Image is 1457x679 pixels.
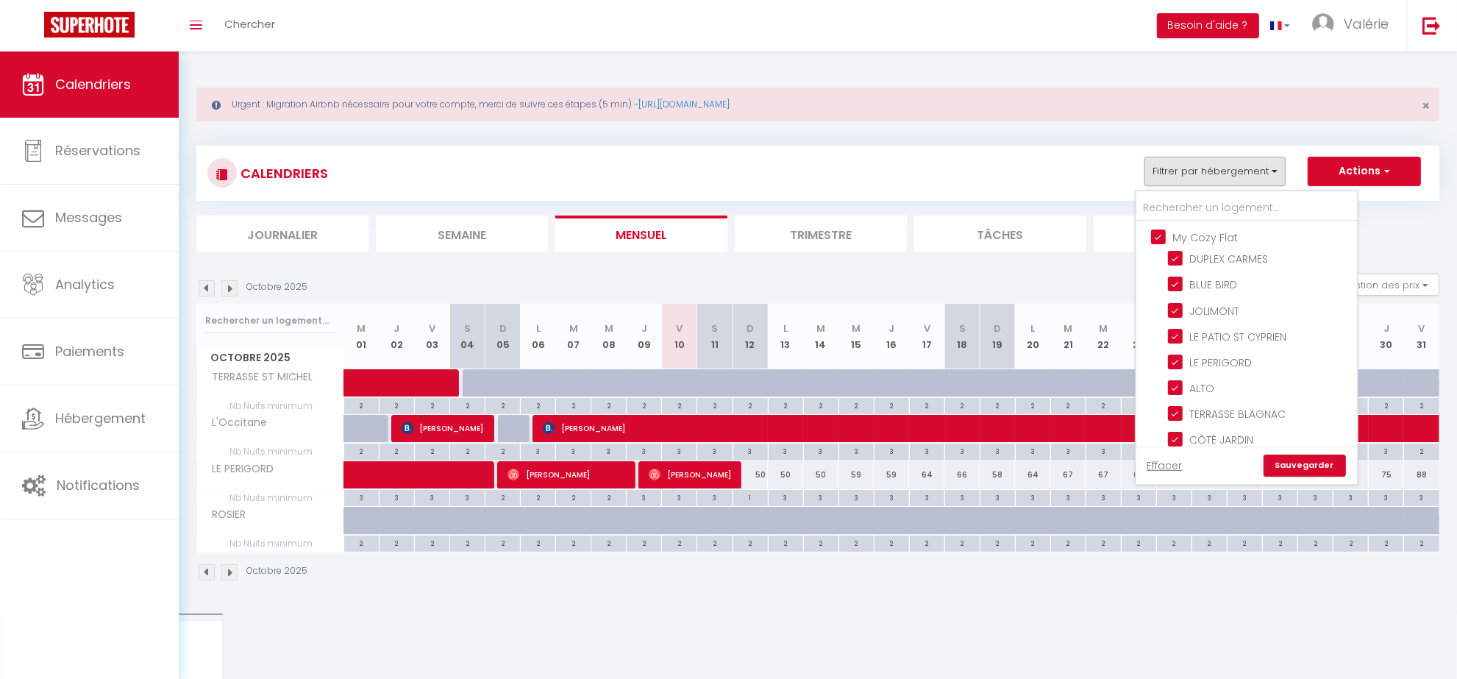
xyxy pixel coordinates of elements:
[450,536,485,550] div: 2
[1086,304,1121,369] th: 22
[994,321,1001,335] abbr: D
[980,444,1015,458] div: 3
[697,490,732,504] div: 3
[910,536,944,550] div: 2
[769,398,803,412] div: 2
[1086,398,1121,412] div: 2
[769,536,803,550] div: 2
[945,398,980,412] div: 2
[733,490,768,504] div: 1
[183,87,225,96] div: Mots-clés
[1051,536,1086,550] div: 2
[804,490,838,504] div: 3
[852,321,861,335] abbr: M
[662,304,697,369] th: 10
[874,398,909,412] div: 2
[980,304,1015,369] th: 19
[1051,490,1086,504] div: 3
[662,536,697,550] div: 2
[605,321,613,335] abbr: M
[485,444,520,458] div: 2
[804,444,838,458] div: 3
[1122,444,1156,458] div: 3
[803,461,838,488] div: 50
[733,461,768,488] div: 50
[627,444,661,458] div: 3
[711,321,718,335] abbr: S
[1122,398,1156,412] div: 2
[980,398,1015,412] div: 2
[237,157,328,190] h3: CALENDRIERS
[38,38,166,50] div: Domaine: [DOMAIN_NAME]
[1157,490,1191,504] div: 3
[24,38,35,50] img: website_grey.svg
[874,490,909,504] div: 3
[733,444,768,458] div: 3
[1298,536,1333,550] div: 2
[1263,536,1297,550] div: 2
[76,87,113,96] div: Domaine
[1030,321,1035,335] abbr: L
[55,208,122,227] span: Messages
[450,444,485,458] div: 2
[521,304,556,369] th: 06
[1228,490,1262,504] div: 3
[57,476,140,494] span: Notifications
[224,16,275,32] span: Chercher
[380,444,414,458] div: 2
[804,536,838,550] div: 2
[1192,490,1227,504] div: 3
[909,304,944,369] th: 17
[838,304,874,369] th: 15
[357,321,366,335] abbr: M
[838,461,874,488] div: 59
[733,536,768,550] div: 2
[485,490,520,504] div: 2
[1190,355,1253,370] span: LE PERIGORD
[521,444,555,458] div: 3
[874,461,909,488] div: 59
[1192,536,1227,550] div: 2
[1369,398,1403,412] div: 2
[197,444,343,460] span: Nb Nuits minimum
[783,321,788,335] abbr: L
[1312,13,1334,35] img: ...
[945,536,980,550] div: 2
[591,304,627,369] th: 08
[839,536,874,550] div: 2
[24,24,35,35] img: logo_orange.svg
[1051,444,1086,458] div: 3
[874,304,909,369] th: 16
[1369,536,1403,550] div: 2
[638,98,730,110] a: [URL][DOMAIN_NAME]
[415,444,449,458] div: 2
[1264,455,1346,477] a: Sauvegarder
[556,490,591,504] div: 2
[1383,321,1389,335] abbr: J
[521,490,555,504] div: 2
[1064,321,1072,335] abbr: M
[507,461,625,488] span: [PERSON_NAME]
[380,536,414,550] div: 2
[697,444,732,458] div: 3
[769,444,803,458] div: 3
[816,321,825,335] abbr: M
[662,490,697,504] div: 3
[1344,15,1389,33] span: Valérie
[344,444,379,458] div: 2
[649,461,731,488] span: [PERSON_NAME]
[415,304,450,369] th: 03
[591,444,626,458] div: 3
[747,321,754,335] abbr: D
[804,398,838,412] div: 2
[1190,304,1240,319] span: JOLIMONT
[1144,157,1286,186] button: Filtrer par hébergement
[199,507,254,523] span: ROSIER
[1136,195,1357,221] input: Rechercher un logement...
[197,347,343,369] span: Octobre 2025
[394,321,400,335] abbr: J
[1404,304,1439,369] th: 31
[1094,216,1266,252] li: Planning
[697,398,732,412] div: 2
[1016,536,1050,550] div: 2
